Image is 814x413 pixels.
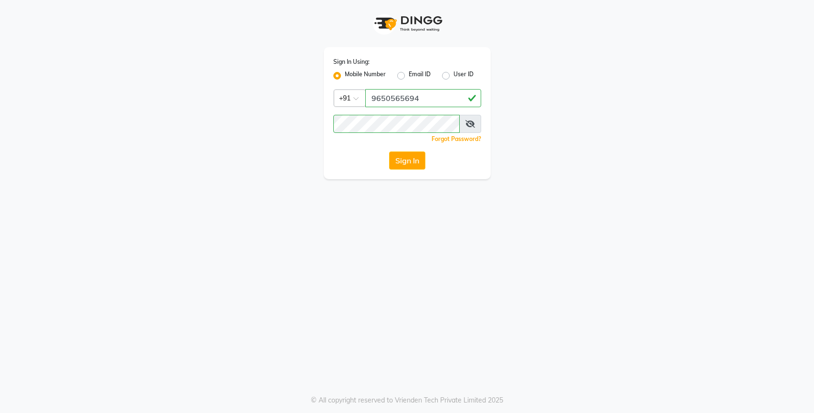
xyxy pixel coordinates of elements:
img: logo1.svg [369,10,445,38]
a: Forgot Password? [432,135,481,142]
label: Mobile Number [345,70,386,81]
label: Sign In Using: [333,58,370,66]
input: Username [333,115,460,133]
label: User ID [453,70,474,81]
button: Sign In [389,151,425,170]
input: Username [365,89,481,107]
label: Email ID [409,70,431,81]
